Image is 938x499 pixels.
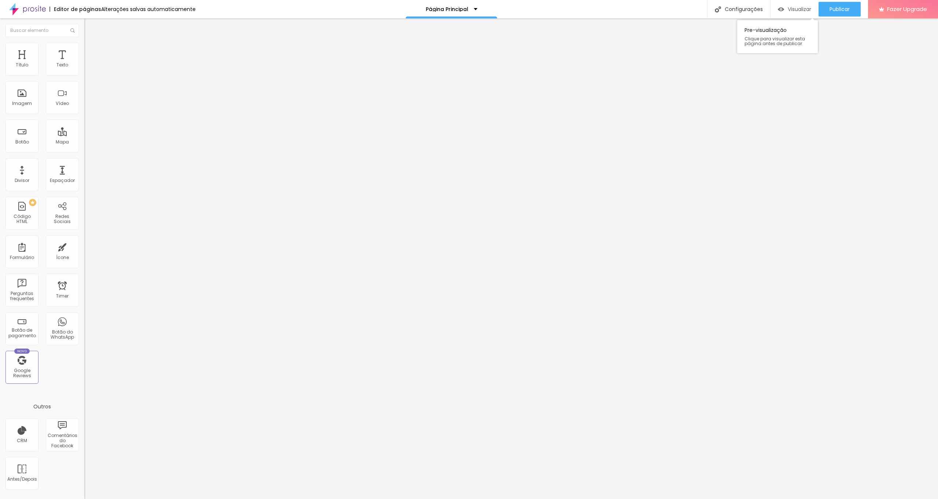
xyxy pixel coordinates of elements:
[737,20,818,53] div: Pre-visualização
[10,255,34,260] div: Formulário
[15,139,29,145] div: Botão
[50,178,75,183] div: Espaçador
[745,36,810,46] span: Clique para visualizar esta página antes de publicar.
[12,101,32,106] div: Imagem
[48,433,77,449] div: Comentários do Facebook
[16,62,28,68] div: Título
[70,28,75,33] img: Icone
[56,255,69,260] div: Ícone
[101,7,196,12] div: Alterações salvas automaticamente
[48,214,77,225] div: Redes Sociais
[56,101,69,106] div: Vídeo
[7,291,36,302] div: Perguntas frequentes
[771,2,819,17] button: Visualizar
[5,24,79,37] input: Buscar elemento
[7,477,36,482] div: Antes/Depois
[48,329,77,340] div: Botão do WhatsApp
[715,6,721,12] img: Icone
[56,294,69,299] div: Timer
[56,62,68,68] div: Texto
[887,6,927,12] span: Fazer Upgrade
[84,18,938,499] iframe: Editor
[17,438,27,443] div: CRM
[7,368,36,379] div: Google Reviews
[788,6,811,12] span: Visualizar
[778,6,784,12] img: view-1.svg
[426,7,468,12] p: Página Principal
[7,328,36,338] div: Botão de pagamento
[830,6,850,12] span: Publicar
[56,139,69,145] div: Mapa
[14,349,30,354] div: Novo
[7,214,36,225] div: Código HTML
[819,2,861,17] button: Publicar
[15,178,29,183] div: Divisor
[49,7,101,12] div: Editor de páginas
